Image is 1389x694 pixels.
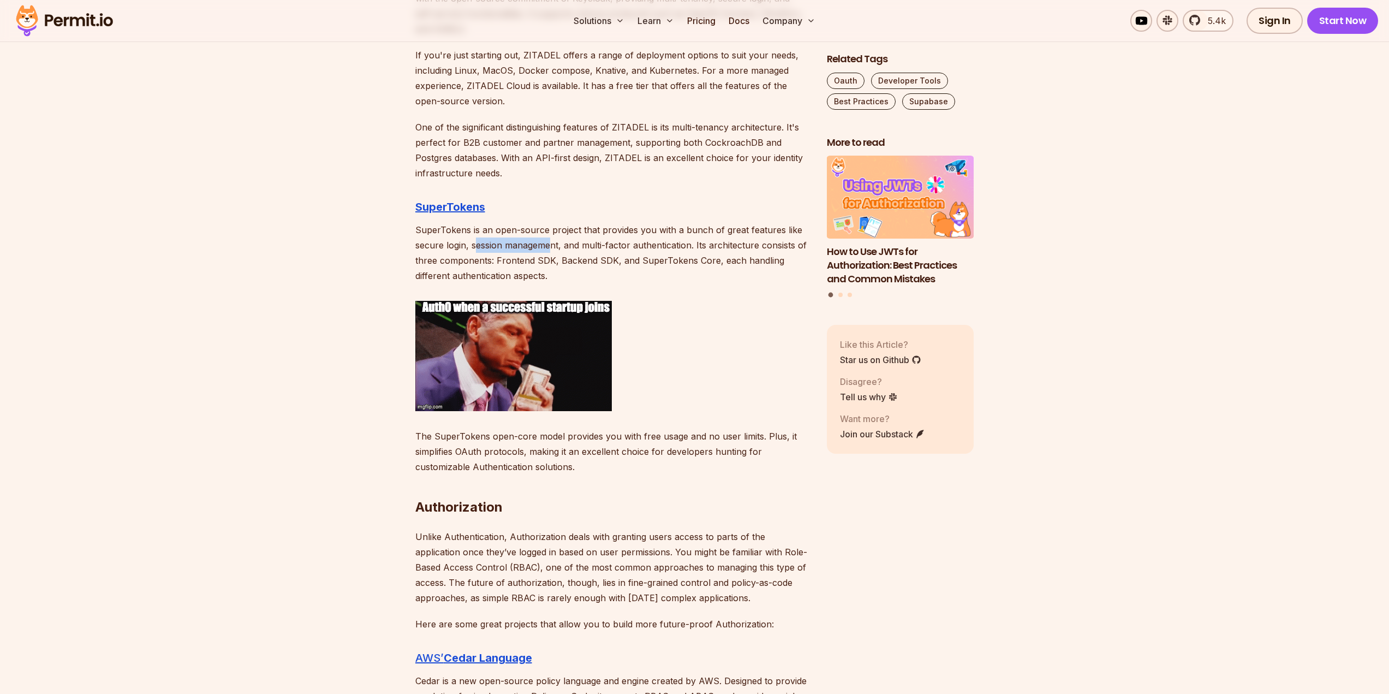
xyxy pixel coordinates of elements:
[827,156,974,299] div: Posts
[444,651,532,665] strong: Cedar Language
[633,10,678,32] button: Learn
[827,156,974,239] img: How to Use JWTs for Authorization: Best Practices and Common Mistakes
[871,73,948,89] a: Developer Tools
[415,616,809,632] p: Here are some great projects that allow you to build more future-proof Authorization:
[569,10,629,32] button: Solutions
[415,301,612,411] img: 88f4w9.gif
[758,10,820,32] button: Company
[724,10,754,32] a: Docs
[1201,14,1226,27] span: 5.4k
[827,156,974,286] li: 1 of 3
[840,412,925,425] p: Want more?
[840,353,921,366] a: Star us on Github
[827,156,974,286] a: How to Use JWTs for Authorization: Best Practices and Common MistakesHow to Use JWTs for Authoriz...
[840,375,898,388] p: Disagree?
[683,10,720,32] a: Pricing
[827,245,974,286] h3: How to Use JWTs for Authorization: Best Practices and Common Mistakes
[415,48,809,109] p: If you're just starting out, ZITADEL offers a range of deployment options to suit your needs, inc...
[415,529,809,606] p: Unlike Authentication, Authorization deals with granting users access to parts of the application...
[827,93,896,110] a: Best Practices
[1183,10,1233,32] a: 5.4k
[1247,8,1303,34] a: Sign In
[828,293,833,298] button: Go to slide 1
[840,338,921,351] p: Like this Article?
[1307,8,1379,34] a: Start Now
[415,499,503,515] strong: Authorization
[848,293,852,297] button: Go to slide 3
[827,52,974,66] h2: Related Tags
[838,293,843,297] button: Go to slide 2
[840,428,925,441] a: Join our Substack
[840,390,898,404] a: Tell us why
[415,200,485,213] a: SuperTokens
[415,120,809,181] p: One of the significant distinguishing features of ZITADEL is its multi-tenancy architecture. It's...
[415,222,809,283] p: SuperTokens is an open-source project that provides you with a bunch of great features like secur...
[827,73,865,89] a: Oauth
[902,93,955,110] a: Supabase
[415,429,809,474] p: The SuperTokens open-core model provides you with free usage and no user limits. Plus, it simplif...
[415,651,532,665] a: AWS’Cedar Language
[11,2,118,39] img: Permit logo
[827,136,974,150] h2: More to read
